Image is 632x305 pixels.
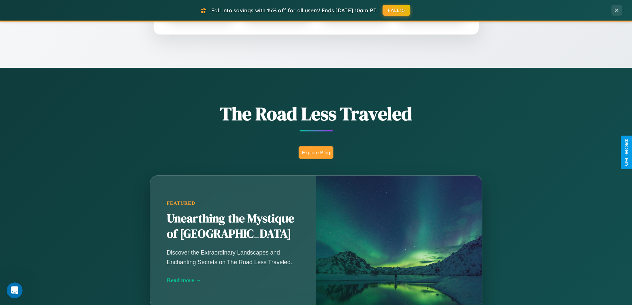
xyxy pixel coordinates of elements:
button: FALL15 [383,5,410,16]
h1: The Road Less Traveled [117,101,515,126]
button: Explore Blog [299,146,333,159]
div: Read more → [167,277,300,284]
iframe: Intercom live chat [7,282,23,298]
span: Fall into savings with 15% off for all users! Ends [DATE] 10am PT. [211,7,378,14]
div: Give Feedback [624,139,629,166]
div: Featured [167,200,300,206]
p: Discover the Extraordinary Landscapes and Enchanting Secrets on The Road Less Traveled. [167,248,300,267]
h2: Unearthing the Mystique of [GEOGRAPHIC_DATA] [167,211,300,242]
